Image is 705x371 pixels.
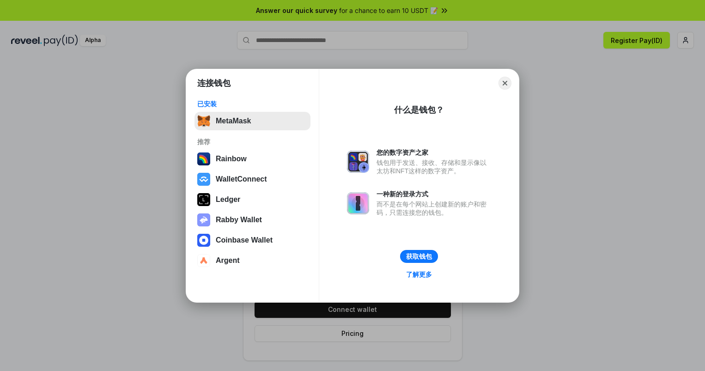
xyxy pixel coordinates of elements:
img: svg+xml,%3Csvg%20xmlns%3D%22http%3A%2F%2Fwww.w3.org%2F2000%2Fsvg%22%20fill%3D%22none%22%20viewBox... [347,192,369,214]
div: Rainbow [216,155,247,163]
img: svg+xml,%3Csvg%20fill%3D%22none%22%20height%3D%2233%22%20viewBox%3D%220%200%2035%2033%22%20width%... [197,115,210,128]
button: MetaMask [194,112,310,130]
img: svg+xml,%3Csvg%20xmlns%3D%22http%3A%2F%2Fwww.w3.org%2F2000%2Fsvg%22%20width%3D%2228%22%20height%3... [197,193,210,206]
div: WalletConnect [216,175,267,183]
button: Coinbase Wallet [194,231,310,249]
img: svg+xml,%3Csvg%20width%3D%2228%22%20height%3D%2228%22%20viewBox%3D%220%200%2028%2028%22%20fill%3D... [197,173,210,186]
div: 了解更多 [406,270,432,279]
div: 一种新的登录方式 [377,190,491,198]
div: Ledger [216,195,240,204]
button: Close [498,77,511,90]
button: WalletConnect [194,170,310,189]
a: 了解更多 [401,268,438,280]
div: 您的数字资产之家 [377,148,491,157]
div: Argent [216,256,240,265]
button: Ledger [194,190,310,209]
button: 获取钱包 [400,250,438,263]
div: 已安装 [197,100,308,108]
div: 钱包用于发送、接收、存储和显示像以太坊和NFT这样的数字资产。 [377,158,491,175]
div: 推荐 [197,138,308,146]
button: Rainbow [194,150,310,168]
div: 而不是在每个网站上创建新的账户和密码，只需连接您的钱包。 [377,200,491,217]
img: svg+xml,%3Csvg%20width%3D%22120%22%20height%3D%22120%22%20viewBox%3D%220%200%20120%20120%22%20fil... [197,152,210,165]
button: Argent [194,251,310,270]
img: svg+xml,%3Csvg%20xmlns%3D%22http%3A%2F%2Fwww.w3.org%2F2000%2Fsvg%22%20fill%3D%22none%22%20viewBox... [197,213,210,226]
div: Coinbase Wallet [216,236,273,244]
img: svg+xml,%3Csvg%20width%3D%2228%22%20height%3D%2228%22%20viewBox%3D%220%200%2028%2028%22%20fill%3D... [197,234,210,247]
div: Rabby Wallet [216,216,262,224]
img: svg+xml,%3Csvg%20xmlns%3D%22http%3A%2F%2Fwww.w3.org%2F2000%2Fsvg%22%20fill%3D%22none%22%20viewBox... [347,151,369,173]
img: svg+xml,%3Csvg%20width%3D%2228%22%20height%3D%2228%22%20viewBox%3D%220%200%2028%2028%22%20fill%3D... [197,254,210,267]
div: 什么是钱包？ [394,104,444,116]
div: MetaMask [216,117,251,125]
div: 获取钱包 [406,252,432,261]
button: Rabby Wallet [194,211,310,229]
h1: 连接钱包 [197,78,231,89]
